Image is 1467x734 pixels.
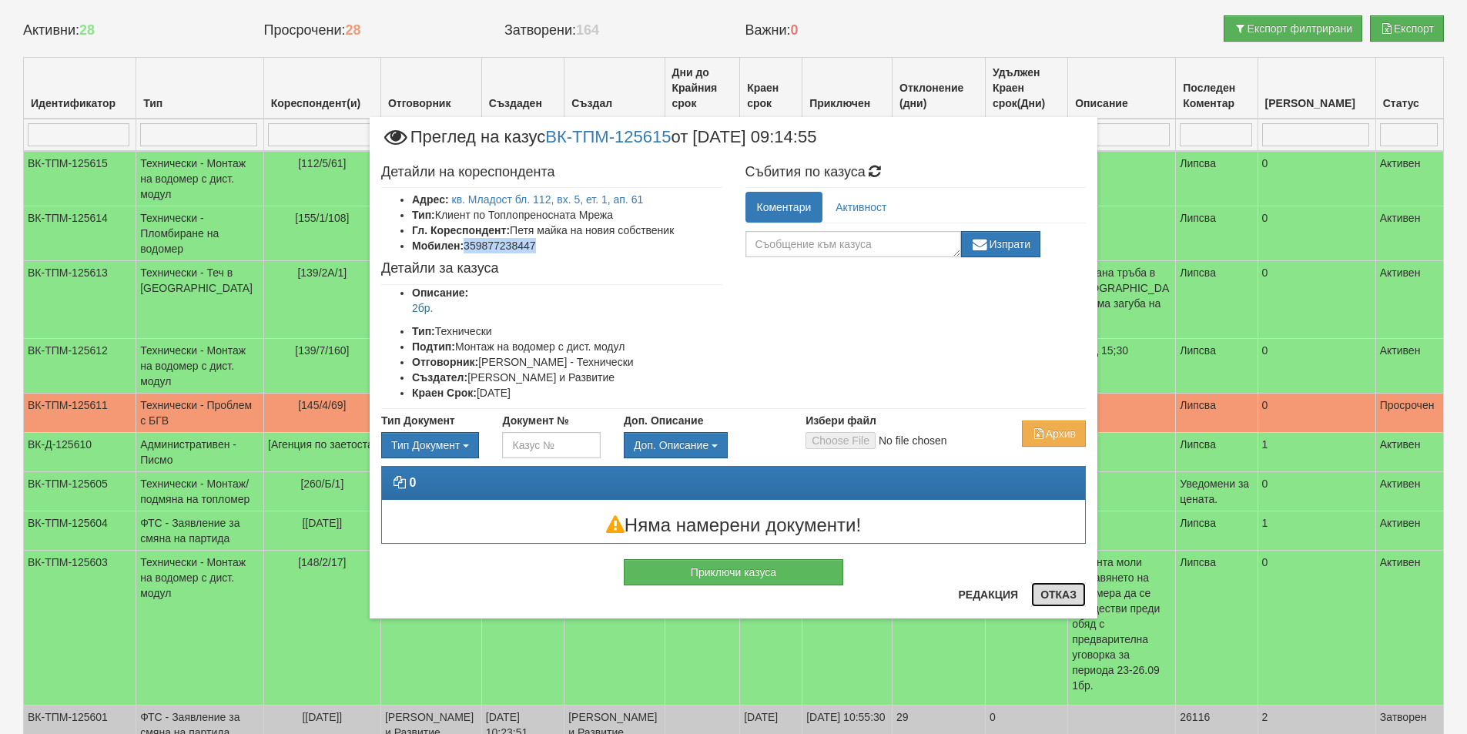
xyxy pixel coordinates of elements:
[412,224,510,236] b: Гл. Кореспондент:
[381,432,479,458] div: Двоен клик, за изчистване на избраната стойност.
[381,432,479,458] button: Тип Документ
[412,323,722,339] li: Технически
[409,476,416,489] strong: 0
[381,413,455,428] label: Тип Документ
[624,432,728,458] button: Доп. Описание
[961,231,1041,257] button: Изпрати
[412,223,722,238] li: Петя майка на новия собственик
[1022,421,1086,447] button: Архив
[745,192,823,223] a: Коментари
[412,193,449,206] b: Адрес:
[806,413,876,428] label: Избери файл
[412,340,455,353] b: Подтип:
[382,515,1085,535] h3: Няма намерени документи!
[949,582,1027,607] button: Редакция
[412,339,722,354] li: Монтаж на водомер с дист. модул
[391,439,460,451] span: Тип Документ
[624,559,843,585] button: Приключи казуса
[381,129,816,157] span: Преглед на казус от [DATE] 09:14:55
[412,207,722,223] li: Клиент по Топлопреносната Мрежа
[412,325,435,337] b: Тип:
[1031,582,1086,607] button: Отказ
[412,209,435,221] b: Тип:
[412,240,464,252] b: Мобилен:
[824,192,898,223] a: Активност
[624,432,782,458] div: Двоен клик, за изчистване на избраната стойност.
[412,370,722,385] li: [PERSON_NAME] и Развитие
[412,354,722,370] li: [PERSON_NAME] - Технически
[381,165,722,180] h4: Детайли на кореспондента
[412,300,722,316] p: 2бр.
[624,413,703,428] label: Доп. Описание
[545,126,671,146] a: ВК-ТПМ-125615
[412,385,722,401] li: [DATE]
[412,287,468,299] b: Описание:
[634,439,708,451] span: Доп. Описание
[412,238,722,253] li: 359877238447
[381,261,722,277] h4: Детайли за казуса
[412,387,477,399] b: Краен Срок:
[412,356,478,368] b: Отговорник:
[502,413,568,428] label: Документ №
[452,193,644,206] a: кв. Младост бл. 112, вх. 5, ет. 1, ап. 61
[745,165,1087,180] h4: Събития по казуса
[412,371,467,384] b: Създател:
[502,432,600,458] input: Казус №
